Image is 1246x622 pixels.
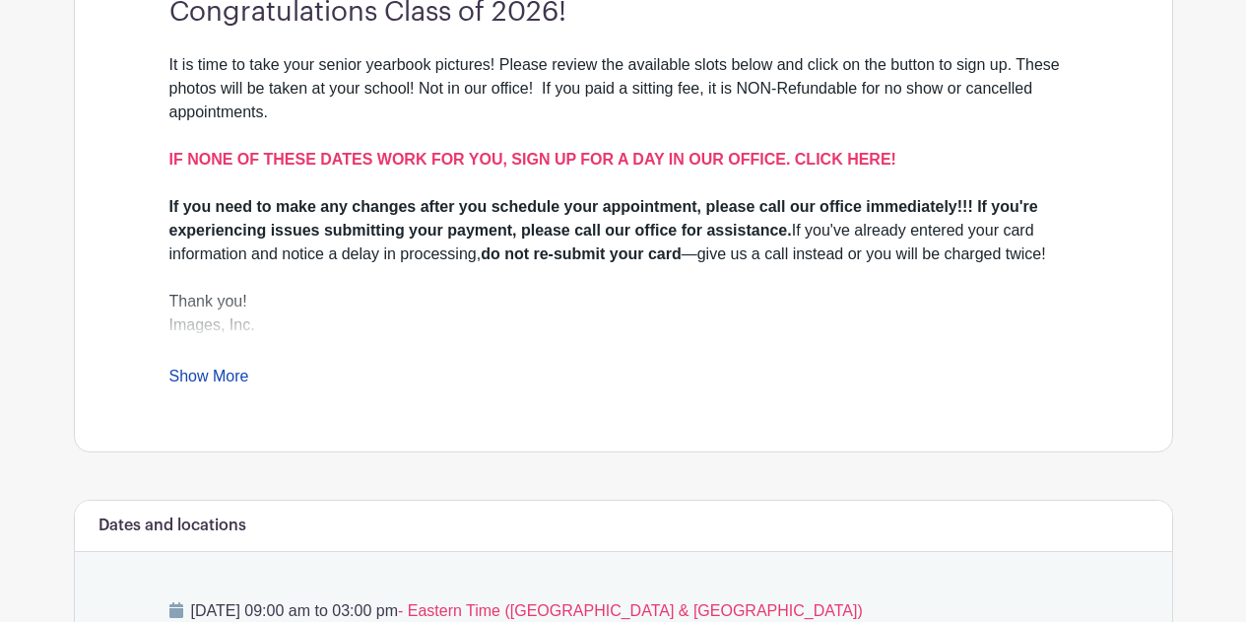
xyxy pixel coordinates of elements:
[169,53,1078,195] div: It is time to take your senior yearbook pictures! Please review the available slots below and cli...
[169,313,1078,361] div: Images, Inc.
[169,290,1078,313] div: Thank you!
[98,517,246,535] h6: Dates and locations
[169,198,1038,239] strong: If you need to make any changes after you schedule your appointment, please call our office immed...
[481,245,682,262] strong: do not re-submit your card
[169,151,896,168] a: IF NONE OF THESE DATES WORK FOR YOU, SIGN UP FOR A DAY IN OUR OFFICE. CLICK HERE!
[169,195,1078,266] div: If you've already entered your card information and notice a delay in processing, —give us a call...
[398,602,863,619] span: - Eastern Time ([GEOGRAPHIC_DATA] & [GEOGRAPHIC_DATA])
[169,340,295,357] a: [DOMAIN_NAME]
[169,368,249,392] a: Show More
